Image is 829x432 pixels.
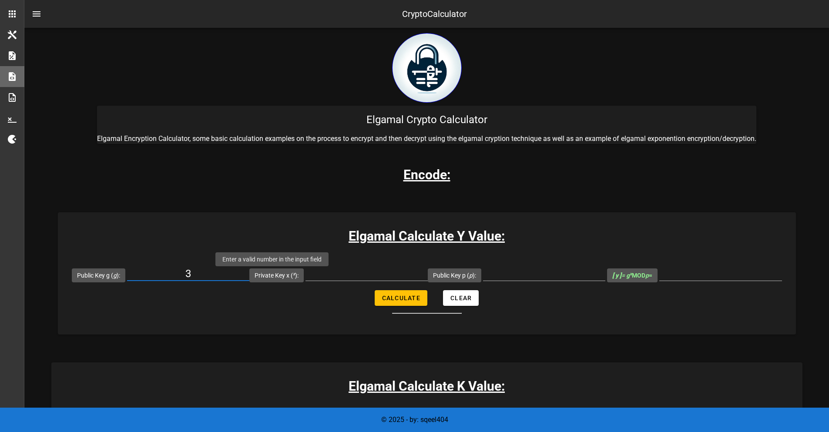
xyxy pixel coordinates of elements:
[392,33,462,103] img: encryption logo
[255,271,299,280] label: Private Key x ( ):
[403,165,450,184] h3: Encode:
[293,271,295,277] sup: x
[433,271,476,280] label: Public Key p ( ):
[375,290,427,306] button: Calculate
[77,271,120,280] label: Public Key g ( ):
[26,3,47,24] button: nav-menu-toggle
[113,272,117,279] i: g
[612,272,652,279] span: MOD =
[382,295,420,301] span: Calculate
[51,376,802,396] h3: Elgamal Calculate K Value:
[97,134,756,144] p: Elgamal Encryption Calculator, some basic calculation examples on the process to encrypt and then...
[392,96,462,104] a: home
[469,272,473,279] i: p
[630,271,632,277] sup: x
[402,7,467,20] div: CryptoCalculator
[443,290,479,306] button: Clear
[450,295,472,301] span: Clear
[612,272,621,279] b: [ y ]
[97,106,756,134] div: Elgamal Crypto Calculator
[58,226,796,246] h3: Elgamal Calculate Y Value:
[612,272,632,279] i: = g
[645,272,649,279] i: p
[381,415,448,424] span: © 2025 - by: sqeel404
